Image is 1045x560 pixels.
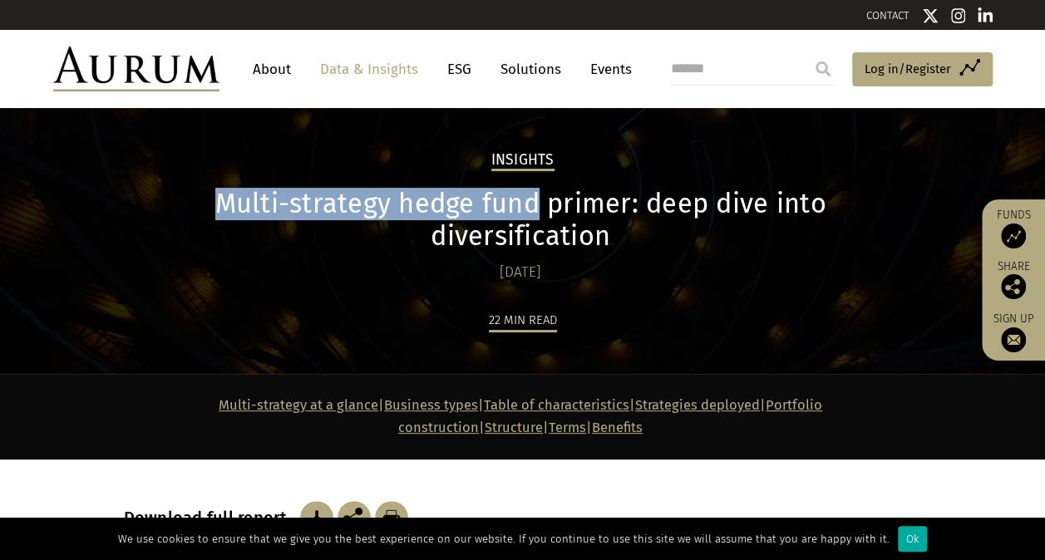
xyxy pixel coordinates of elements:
[990,312,1037,352] a: Sign up
[491,151,555,171] h2: Insights
[990,261,1037,299] div: Share
[384,397,478,413] a: Business types
[300,501,333,534] img: Download Article
[312,54,426,85] a: Data & Insights
[484,397,629,413] a: Table of characteristics
[338,501,371,534] img: Share this post
[124,188,918,253] h1: Multi-strategy hedge fund primer: deep dive into diversification
[549,420,586,435] a: Terms
[582,54,632,85] a: Events
[586,420,592,435] strong: |
[592,420,643,435] a: Benefits
[375,501,408,534] img: Download Article
[866,9,909,22] a: CONTACT
[439,54,480,85] a: ESG
[898,526,927,552] div: Ok
[951,7,966,24] img: Instagram icon
[990,208,1037,248] a: Funds
[852,52,993,87] a: Log in/Register
[219,397,378,413] a: Multi-strategy at a glance
[219,397,822,435] strong: | | | | | |
[1001,274,1026,299] img: Share this post
[635,397,760,413] a: Strategies deployed
[806,52,840,86] input: Submit
[244,54,299,85] a: About
[922,7,939,24] img: Twitter icon
[489,310,557,332] div: 22 min read
[53,47,219,91] img: Aurum
[492,54,569,85] a: Solutions
[1001,327,1026,352] img: Sign up to our newsletter
[124,508,296,528] h3: Download full report
[124,261,918,284] div: [DATE]
[485,420,543,435] a: Structure
[1001,224,1026,248] img: Access Funds
[865,59,951,79] span: Log in/Register
[978,7,993,24] img: Linkedin icon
